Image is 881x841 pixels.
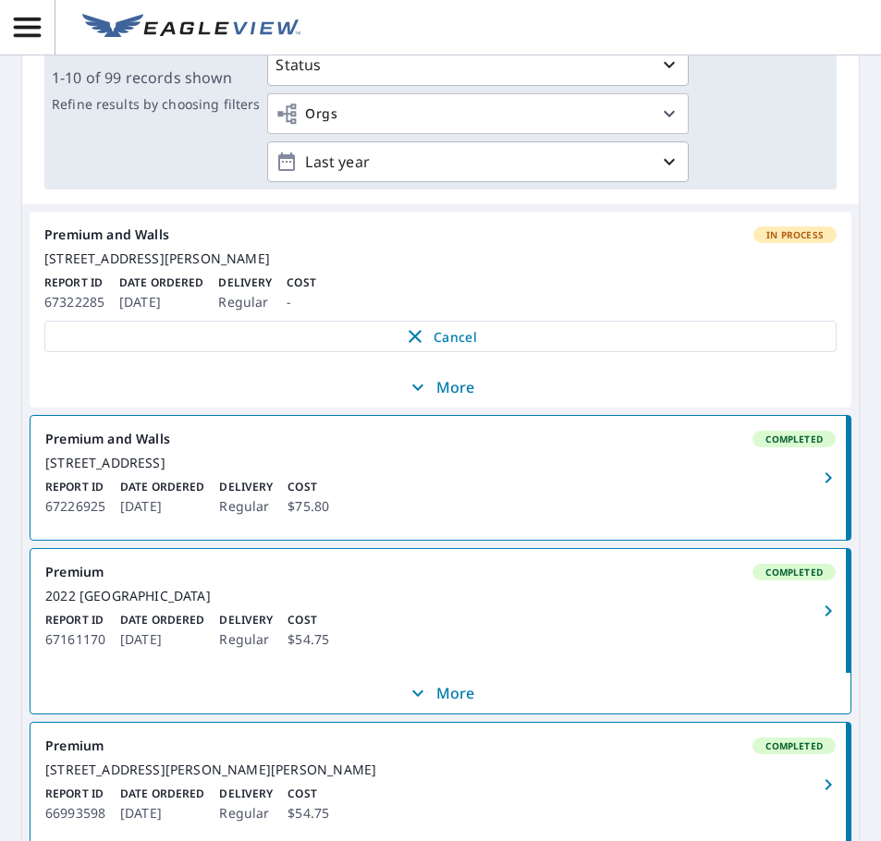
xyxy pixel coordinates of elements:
[120,612,204,628] p: Date Ordered
[119,291,203,313] p: [DATE]
[45,588,836,604] div: 2022 [GEOGRAPHIC_DATA]
[64,325,817,347] span: Cancel
[218,291,272,313] p: Regular
[754,433,834,445] span: Completed
[120,495,204,518] p: [DATE]
[45,479,105,495] p: Report ID
[287,274,315,291] p: Cost
[52,67,260,89] p: 1-10 of 99 records shown
[120,802,204,824] p: [DATE]
[754,739,834,752] span: Completed
[45,455,836,471] div: [STREET_ADDRESS]
[219,802,273,824] p: Regular
[275,54,321,76] p: Status
[45,737,836,754] div: Premium
[45,495,105,518] p: 67226925
[219,479,273,495] p: Delivery
[44,321,837,352] button: Cancel
[45,628,105,651] p: 67161170
[120,479,204,495] p: Date Ordered
[45,612,105,628] p: Report ID
[45,786,105,802] p: Report ID
[218,274,272,291] p: Delivery
[52,96,260,113] p: Refine results by choosing filters
[288,479,329,495] p: Cost
[30,212,851,367] a: Premium and WallsIn Process[STREET_ADDRESS][PERSON_NAME]Report ID67322285Date Ordered[DATE]Delive...
[288,495,329,518] p: $75.80
[45,802,105,824] p: 66993598
[288,628,329,651] p: $54.75
[219,628,273,651] p: Regular
[288,786,329,802] p: Cost
[120,628,204,651] p: [DATE]
[44,250,837,267] div: [STREET_ADDRESS][PERSON_NAME]
[267,141,689,182] button: Last year
[298,146,658,178] p: Last year
[219,612,273,628] p: Delivery
[755,228,835,241] span: In Process
[120,786,204,802] p: Date Ordered
[31,673,850,713] button: More
[219,786,273,802] p: Delivery
[44,274,104,291] p: Report ID
[288,612,329,628] p: Cost
[71,3,312,53] a: EV Logo
[44,291,104,313] p: 67322285
[45,762,836,778] div: [STREET_ADDRESS][PERSON_NAME][PERSON_NAME]
[407,682,475,704] p: More
[275,103,337,126] span: Orgs
[407,376,475,398] p: More
[45,564,836,580] div: Premium
[30,367,851,408] button: More
[267,93,689,134] button: Orgs
[44,226,837,243] div: Premium and Walls
[287,291,315,313] p: -
[119,274,203,291] p: Date Ordered
[267,45,689,86] button: Status
[31,549,850,673] a: PremiumCompleted2022 [GEOGRAPHIC_DATA]Report ID67161170Date Ordered[DATE]DeliveryRegularCost$54.75
[288,802,329,824] p: $54.75
[219,495,273,518] p: Regular
[31,416,850,540] a: Premium and WallsCompleted[STREET_ADDRESS]Report ID67226925Date Ordered[DATE]DeliveryRegularCost$...
[82,14,300,42] img: EV Logo
[45,431,836,447] div: Premium and Walls
[754,566,834,579] span: Completed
